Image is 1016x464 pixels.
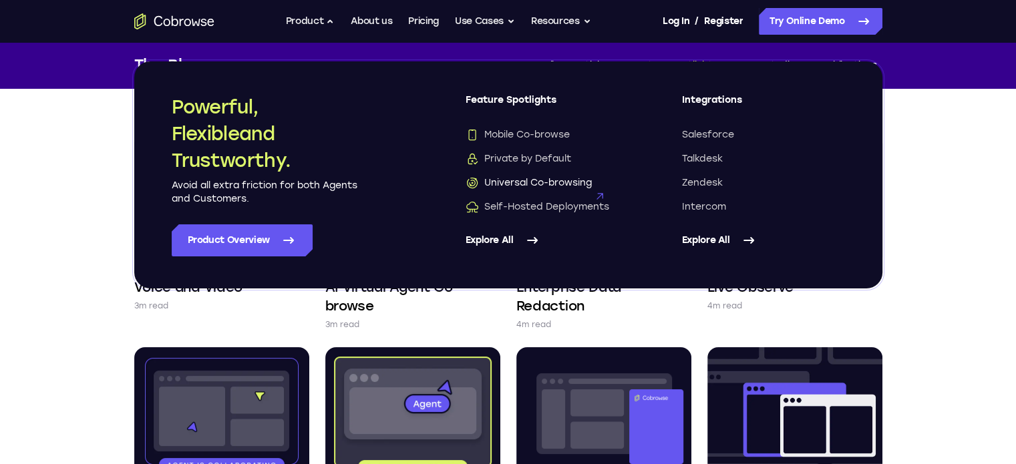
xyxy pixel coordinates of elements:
[682,128,845,142] a: Salesforce
[626,55,723,77] a: Feature Spotlights
[682,176,845,190] a: Zendesk
[325,318,360,331] p: 3m read
[682,224,845,256] a: Explore All
[325,278,500,315] h4: AI Virtual Agent Co-browse
[538,55,559,77] a: All
[466,224,629,256] a: Explore All
[570,55,615,77] a: Articles
[707,299,743,312] p: 4m read
[682,128,734,142] span: Salesforce
[455,8,515,35] button: Use Cases
[682,200,845,214] a: Intercom
[134,299,169,312] p: 3m read
[759,8,882,35] a: Try Online Demo
[466,176,629,190] a: Universal Co-browsingUniversal Co-browsing
[134,278,243,296] h4: Voice and Video
[466,152,571,166] span: Private by Default
[531,8,591,35] button: Resources
[286,8,335,35] button: Product
[134,53,203,77] h1: The Blog
[466,200,479,214] img: Self-Hosted Deployments
[466,152,629,166] a: Private by DefaultPrivate by Default
[733,55,806,77] a: Case Studies
[466,200,609,214] span: Self-Hosted Deployments
[516,278,691,315] h4: Enterprise Data Redaction
[408,8,439,35] a: Pricing
[351,8,392,35] a: About us
[134,13,214,29] a: Go to the home page
[466,152,479,166] img: Private by Default
[682,176,723,190] span: Zendesk
[516,318,552,331] p: 4m read
[466,128,629,142] a: Mobile Co-browseMobile Co-browse
[695,13,699,29] span: /
[682,152,845,166] a: Talkdesk
[466,128,570,142] span: Mobile Co-browse
[466,128,479,142] img: Mobile Co-browse
[816,55,882,77] a: Publications
[466,176,592,190] span: Universal Co-browsing
[704,8,743,35] a: Register
[682,200,726,214] span: Intercom
[172,93,359,174] h2: Powerful, Flexible and Trustworthy.
[682,152,723,166] span: Talkdesk
[172,224,313,256] a: Product Overview
[466,93,629,118] span: Feature Spotlights
[466,176,479,190] img: Universal Co-browsing
[466,200,629,214] a: Self-Hosted DeploymentsSelf-Hosted Deployments
[663,8,689,35] a: Log In
[172,179,359,206] p: Avoid all extra friction for both Agents and Customers.
[682,93,845,118] span: Integrations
